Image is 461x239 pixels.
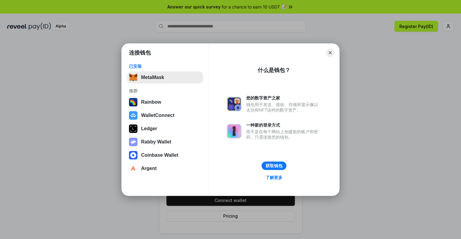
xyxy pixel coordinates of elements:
div: 获取钱包 [266,163,282,168]
div: 了解更多 [266,175,282,180]
div: 推荐 [129,88,201,94]
div: MetaMask [141,75,164,80]
button: Argent [127,162,203,175]
div: Argent [141,166,157,171]
img: svg+xml,%3Csvg%20xmlns%3D%22http%3A%2F%2Fwww.w3.org%2F2000%2Fsvg%22%20fill%3D%22none%22%20viewBox... [129,138,137,146]
div: 您的数字资产之家 [246,95,321,101]
img: svg+xml,%3Csvg%20width%3D%2228%22%20height%3D%2228%22%20viewBox%3D%220%200%2028%2028%22%20fill%3D... [129,151,137,159]
div: Coinbase Wallet [141,153,178,158]
img: svg+xml,%3Csvg%20fill%3D%22none%22%20height%3D%2233%22%20viewBox%3D%220%200%2035%2033%22%20width%... [129,73,137,82]
div: 已安装 [129,64,201,69]
div: 而不是在每个网站上创建新的账户和密码，只需连接您的钱包。 [246,129,321,140]
div: Ledger [141,126,157,131]
button: Rabby Wallet [127,136,203,148]
a: 了解更多 [262,174,286,181]
button: Coinbase Wallet [127,149,203,161]
img: svg+xml,%3Csvg%20width%3D%22120%22%20height%3D%22120%22%20viewBox%3D%220%200%20120%20120%22%20fil... [129,98,137,106]
button: Ledger [127,123,203,135]
div: 什么是钱包？ [258,67,290,74]
div: 钱包用于发送、接收、存储和显示像以太坊和NFT这样的数字资产。 [246,102,321,113]
img: svg+xml,%3Csvg%20xmlns%3D%22http%3A%2F%2Fwww.w3.org%2F2000%2Fsvg%22%20width%3D%2228%22%20height%3... [129,124,137,133]
button: Rainbow [127,96,203,108]
button: 获取钱包 [262,162,286,170]
button: MetaMask [127,71,203,83]
div: 一种新的登录方式 [246,122,321,128]
button: WalletConnect [127,109,203,121]
div: Rabby Wallet [141,139,171,145]
div: Rainbow [141,99,161,105]
h1: 连接钱包 [129,49,151,56]
img: svg+xml,%3Csvg%20width%3D%2228%22%20height%3D%2228%22%20viewBox%3D%220%200%2028%2028%22%20fill%3D... [129,111,137,120]
button: Close [326,49,334,57]
img: svg+xml,%3Csvg%20width%3D%2228%22%20height%3D%2228%22%20viewBox%3D%220%200%2028%2028%22%20fill%3D... [129,164,137,173]
div: WalletConnect [141,113,175,118]
img: svg+xml,%3Csvg%20xmlns%3D%22http%3A%2F%2Fwww.w3.org%2F2000%2Fsvg%22%20fill%3D%22none%22%20viewBox... [227,124,241,138]
img: svg+xml,%3Csvg%20xmlns%3D%22http%3A%2F%2Fwww.w3.org%2F2000%2Fsvg%22%20fill%3D%22none%22%20viewBox... [227,97,241,111]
